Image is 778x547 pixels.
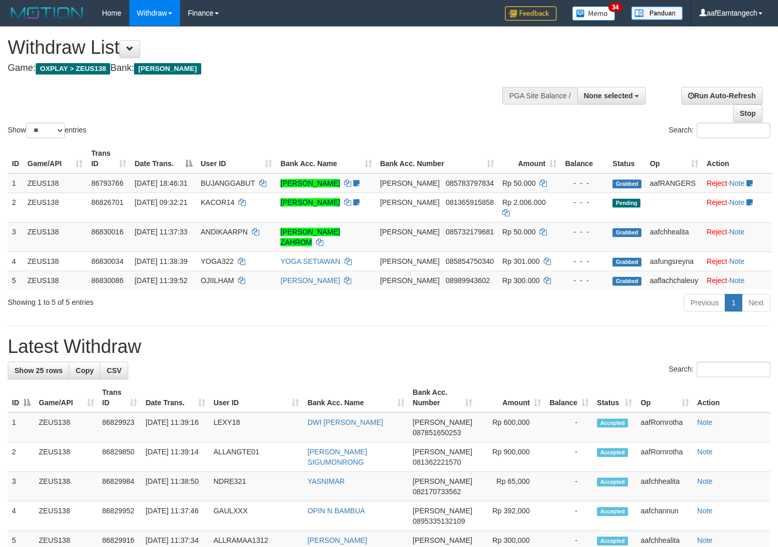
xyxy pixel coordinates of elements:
td: aafchhealita [646,222,702,252]
a: Note [729,179,745,187]
td: aafRANGERS [646,173,702,193]
span: [PERSON_NAME] [380,179,440,187]
label: Show entries [8,123,86,138]
span: ANDIKAARPN [201,228,248,236]
span: [PERSON_NAME] [413,418,472,426]
td: ZEUS138 [23,252,87,271]
span: [PERSON_NAME] [380,198,440,206]
td: ZEUS138 [35,442,98,472]
span: Accepted [597,448,628,457]
h1: Withdraw List [8,37,508,58]
td: Rp 900,000 [476,442,545,472]
td: 4 [8,252,23,271]
th: Trans ID: activate to sort column ascending [98,383,142,412]
span: [DATE] 18:46:31 [134,179,187,187]
label: Search: [669,362,770,377]
a: Note [697,418,713,426]
th: Action [693,383,770,412]
a: Previous [684,294,725,312]
label: Search: [669,123,770,138]
span: Rp 50.000 [502,228,536,236]
th: Status [608,144,646,173]
span: [PERSON_NAME] [413,536,472,544]
td: 3 [8,472,35,501]
div: - - - [565,197,604,208]
td: · [702,222,772,252]
a: Note [729,276,745,285]
span: Show 25 rows [14,366,63,375]
th: Bank Acc. Name: activate to sort column ascending [276,144,376,173]
span: Copy 085732179681 to clipboard [445,228,493,236]
td: ZEUS138 [23,193,87,222]
td: · [702,252,772,271]
td: - [545,442,593,472]
td: aafchannun [636,501,693,531]
th: Amount: activate to sort column ascending [476,383,545,412]
div: Showing 1 to 5 of 5 entries [8,293,317,307]
th: Status: activate to sort column ascending [593,383,636,412]
span: None selected [584,92,633,100]
span: Copy 082170733562 to clipboard [413,487,461,496]
a: [PERSON_NAME] SIGUMONRONG [307,448,367,466]
th: Bank Acc. Number: activate to sort column ascending [409,383,476,412]
th: Action [702,144,772,173]
td: ZEUS138 [23,173,87,193]
td: 2 [8,442,35,472]
div: - - - [565,227,604,237]
th: Bank Acc. Number: activate to sort column ascending [376,144,498,173]
a: Copy [69,362,100,379]
span: Copy [76,366,94,375]
td: · [702,193,772,222]
td: - [545,501,593,531]
div: - - - [565,256,604,267]
th: Balance: activate to sort column ascending [545,383,593,412]
a: [PERSON_NAME] [280,276,340,285]
th: Date Trans.: activate to sort column ascending [141,383,209,412]
img: panduan.png [631,6,683,20]
a: Note [729,257,745,265]
td: 5 [8,271,23,290]
td: - [545,412,593,442]
th: ID [8,144,23,173]
span: Copy 081362221570 to clipboard [413,458,461,466]
span: Rp 301.000 [502,257,540,265]
span: Accepted [597,507,628,516]
span: Rp 300.000 [502,276,540,285]
a: Note [729,228,745,236]
a: YASNIMAR [307,477,345,485]
td: aafRornrotha [636,412,693,442]
td: 1 [8,173,23,193]
span: Pending [612,199,640,208]
a: CSV [100,362,128,379]
a: DWI [PERSON_NAME] [307,418,383,426]
input: Search: [697,362,770,377]
span: KACOR14 [201,198,234,206]
td: · [702,173,772,193]
a: Reject [707,257,727,265]
td: Rp 392,000 [476,501,545,531]
h1: Latest Withdraw [8,336,770,357]
span: CSV [107,366,122,375]
td: 86829984 [98,472,142,501]
img: MOTION_logo.png [8,5,86,21]
td: NDRE321 [210,472,304,501]
td: 4 [8,501,35,531]
td: ZEUS138 [35,472,98,501]
td: ZEUS138 [35,501,98,531]
span: Grabbed [612,228,641,237]
td: 3 [8,222,23,252]
span: 86830016 [91,228,123,236]
th: Date Trans.: activate to sort column descending [130,144,197,173]
span: BUJANGGABUT [201,179,255,187]
th: Op: activate to sort column ascending [646,144,702,173]
a: Note [729,198,745,206]
td: aafungsreyna [646,252,702,271]
td: 86829952 [98,501,142,531]
th: Game/API: activate to sort column ascending [35,383,98,412]
span: 86793766 [91,179,123,187]
span: Grabbed [612,277,641,286]
select: Showentries [26,123,65,138]
span: Copy 0895335132109 to clipboard [413,517,465,525]
td: ALLANGTE01 [210,442,304,472]
span: OXPLAY > ZEUS138 [36,63,110,75]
